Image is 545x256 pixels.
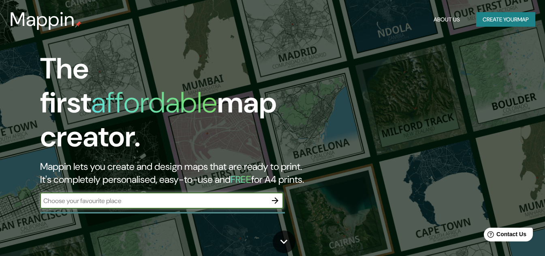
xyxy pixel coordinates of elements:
h2: Mappin lets you create and design maps that are ready to print. It's completely personalised, eas... [40,160,313,186]
h1: affordable [91,84,217,121]
input: Choose your favourite place [40,196,267,205]
button: Create yourmap [476,12,535,27]
h5: FREE [231,173,251,186]
img: mappin-pin [75,21,81,28]
iframe: Help widget launcher [473,224,536,247]
h1: The first map creator. [40,52,313,160]
button: About Us [430,12,463,27]
h3: Mappin [10,8,75,31]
